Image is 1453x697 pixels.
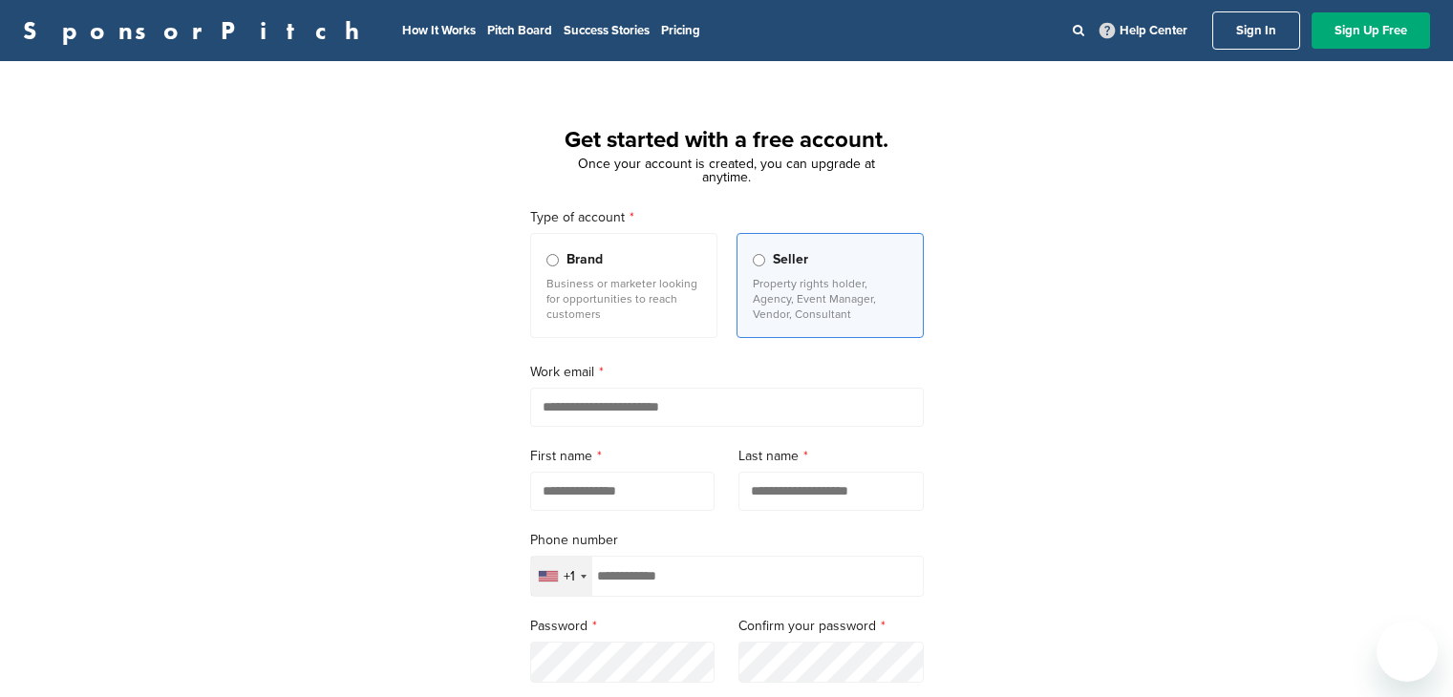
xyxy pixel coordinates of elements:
a: SponsorPitch [23,18,372,43]
label: Last name [738,446,924,467]
input: Brand Business or marketer looking for opportunities to reach customers [546,254,559,266]
div: Selected country [531,557,592,596]
label: Phone number [530,530,924,551]
a: Sign Up Free [1312,12,1430,49]
iframe: Button to launch messaging window [1377,621,1438,682]
label: Confirm your password [738,616,924,637]
label: Password [530,616,716,637]
span: Once your account is created, you can upgrade at anytime. [578,156,875,185]
a: Help Center [1096,19,1191,42]
a: Pitch Board [487,23,552,38]
label: Work email [530,362,924,383]
a: Pricing [661,23,700,38]
div: +1 [564,570,575,583]
p: Business or marketer looking for opportunities to reach customers [546,276,701,322]
a: Sign In [1212,11,1300,50]
input: Seller Property rights holder, Agency, Event Manager, Vendor, Consultant [753,254,765,266]
a: Success Stories [564,23,650,38]
p: Property rights holder, Agency, Event Manager, Vendor, Consultant [753,276,908,322]
label: Type of account [530,207,924,228]
a: How It Works [402,23,476,38]
span: Brand [566,249,603,270]
span: Seller [773,249,808,270]
label: First name [530,446,716,467]
h1: Get started with a free account. [507,123,947,158]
